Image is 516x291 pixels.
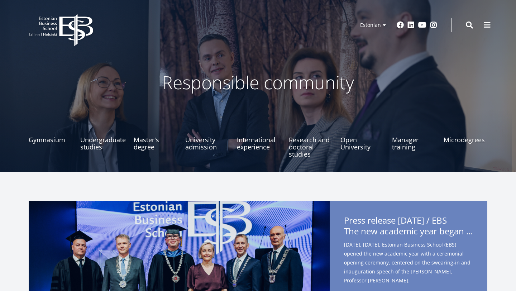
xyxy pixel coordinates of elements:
[289,122,333,158] a: Research and doctoral studies
[344,214,447,226] font: Press release [DATE] / EBS
[344,241,470,284] font: [DATE], [DATE], Estonian Business School (EBS) opened the new academic year with a ceremonial ope...
[340,135,371,151] font: Open University
[444,135,485,144] font: Microdegrees
[185,135,217,151] font: University admission
[340,122,384,158] a: Open University
[237,135,276,151] font: International experience
[237,122,281,158] a: International experience
[134,135,159,151] font: Master's degree
[289,135,330,158] font: Research and doctoral studies
[134,122,177,158] a: Master's degree
[162,70,354,95] font: Responsible community
[80,122,126,158] a: Undergraduate studies
[444,122,487,158] a: Microdegrees
[392,135,419,151] font: Manager training
[185,122,229,158] a: University admission
[29,122,72,158] a: Gymnasium
[29,135,65,144] font: Gymnasium
[392,122,436,158] a: Manager training
[80,135,126,151] font: Undergraduate studies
